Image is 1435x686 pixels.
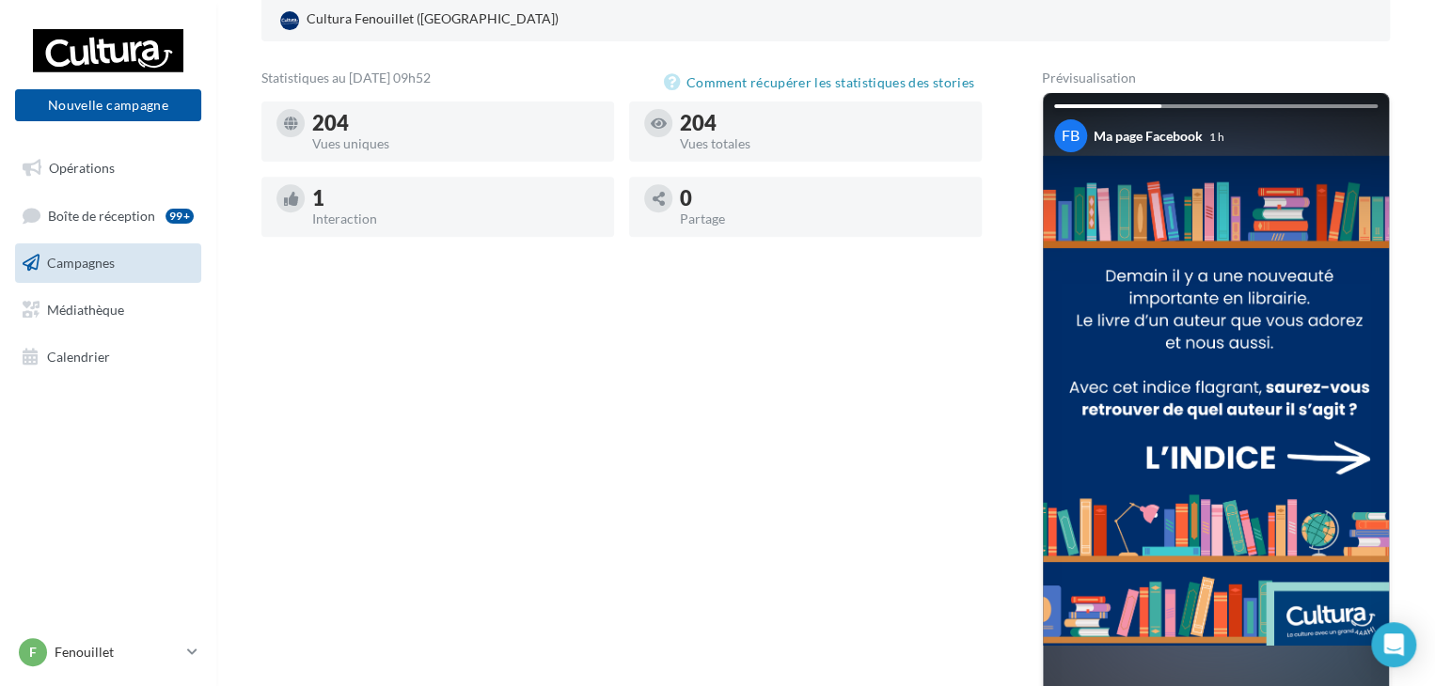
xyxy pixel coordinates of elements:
span: Campagnes [47,255,115,271]
a: Campagnes [11,243,205,283]
a: Opérations [11,148,205,188]
a: Cultura Fenouillet ([GEOGRAPHIC_DATA]) [276,6,642,34]
div: 0 [680,188,967,209]
span: Boîte de réception [48,207,155,223]
div: Cultura Fenouillet ([GEOGRAPHIC_DATA]) [276,6,562,34]
span: Médiathèque [47,302,124,318]
div: 204 [312,113,599,133]
div: Statistiques au [DATE] 09h52 [261,71,664,94]
div: 1 h [1209,129,1224,145]
div: Vues totales [680,137,967,150]
span: Opérations [49,160,115,176]
a: Médiathèque [11,290,205,330]
div: 1 [312,188,599,209]
div: Vues uniques [312,137,599,150]
div: Partage [680,212,967,226]
p: Fenouillet [55,643,180,662]
span: Calendrier [47,348,110,364]
div: Prévisualisation [1042,71,1390,85]
div: Interaction [312,212,599,226]
a: Calendrier [11,337,205,377]
a: F Fenouillet [15,634,201,670]
div: 99+ [166,209,194,224]
a: Boîte de réception99+ [11,195,205,236]
span: F [29,643,37,662]
img: Your Facebook story preview [1043,156,1389,646]
div: Open Intercom Messenger [1371,622,1416,667]
button: Comment récupérer les statistiques des stories [664,71,982,94]
button: Nouvelle campagne [15,89,201,121]
div: FB [1054,119,1087,152]
div: 204 [680,113,967,133]
div: Ma page Facebook [1094,127,1203,146]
